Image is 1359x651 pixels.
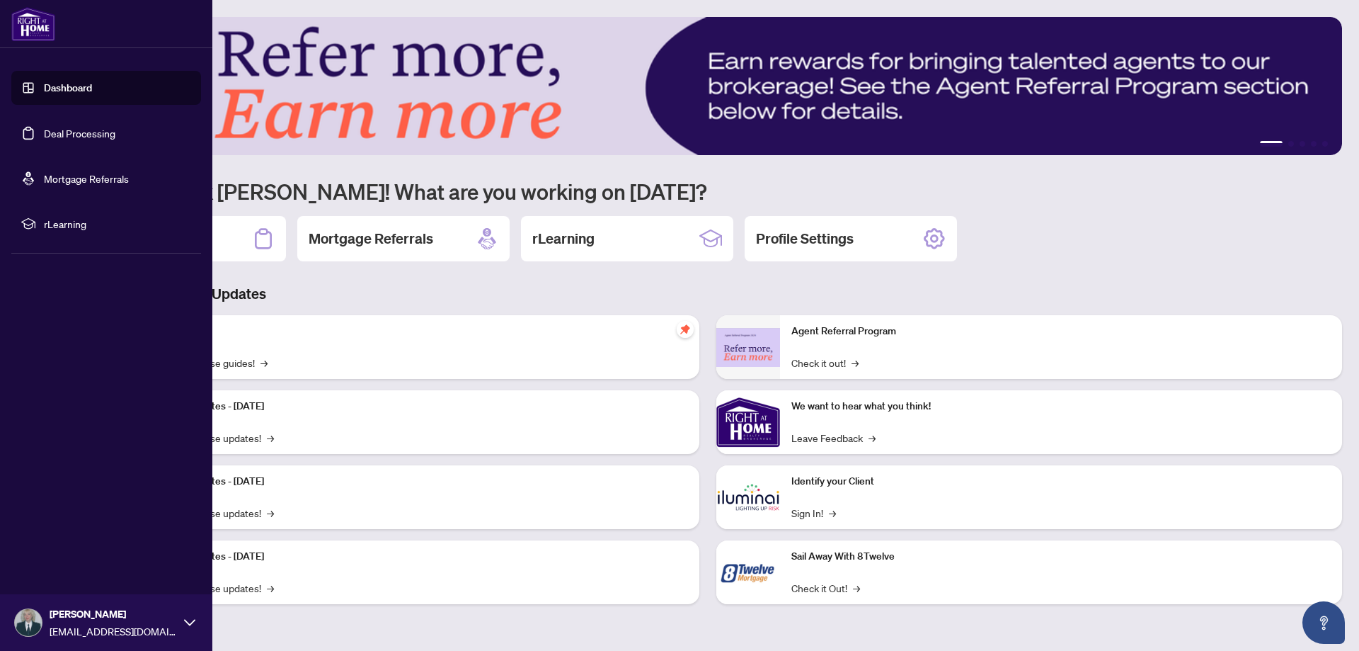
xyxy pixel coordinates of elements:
span: → [868,430,876,446]
span: → [829,505,836,521]
h2: Mortgage Referrals [309,229,433,249]
a: Sign In!→ [791,505,836,521]
a: Dashboard [44,81,92,94]
p: Sail Away With 8Twelve [791,549,1331,565]
h2: rLearning [532,229,595,249]
img: We want to hear what you think! [716,390,780,454]
span: [EMAIL_ADDRESS][DOMAIN_NAME] [50,623,177,639]
p: We want to hear what you think! [791,399,1331,414]
a: Mortgage Referrals [44,172,129,185]
button: 2 [1288,141,1294,147]
span: → [260,355,268,370]
img: Agent Referral Program [716,328,780,367]
button: 1 [1260,141,1283,147]
p: Self-Help [149,324,688,339]
button: 5 [1322,141,1328,147]
button: 4 [1311,141,1317,147]
span: [PERSON_NAME] [50,606,177,622]
span: pushpin [677,321,694,338]
p: Platform Updates - [DATE] [149,549,688,565]
span: → [853,580,860,596]
button: Open asap [1302,601,1345,644]
h1: Welcome back [PERSON_NAME]! What are you working on [DATE]? [74,178,1342,205]
p: Agent Referral Program [791,324,1331,339]
p: Platform Updates - [DATE] [149,474,688,489]
img: Slide 0 [74,17,1342,155]
button: 3 [1300,141,1305,147]
img: Identify your Client [716,465,780,529]
img: logo [11,7,55,41]
span: → [851,355,859,370]
span: → [267,430,274,446]
h2: Profile Settings [756,229,854,249]
a: Deal Processing [44,127,115,140]
span: → [267,505,274,521]
span: rLearning [44,216,191,232]
a: Check it out!→ [791,355,859,370]
span: → [267,580,274,596]
p: Platform Updates - [DATE] [149,399,688,414]
p: Identify your Client [791,474,1331,489]
img: Profile Icon [15,609,42,636]
img: Sail Away With 8Twelve [716,540,780,604]
a: Check it Out!→ [791,580,860,596]
a: Leave Feedback→ [791,430,876,446]
h3: Brokerage & Industry Updates [74,284,1342,304]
